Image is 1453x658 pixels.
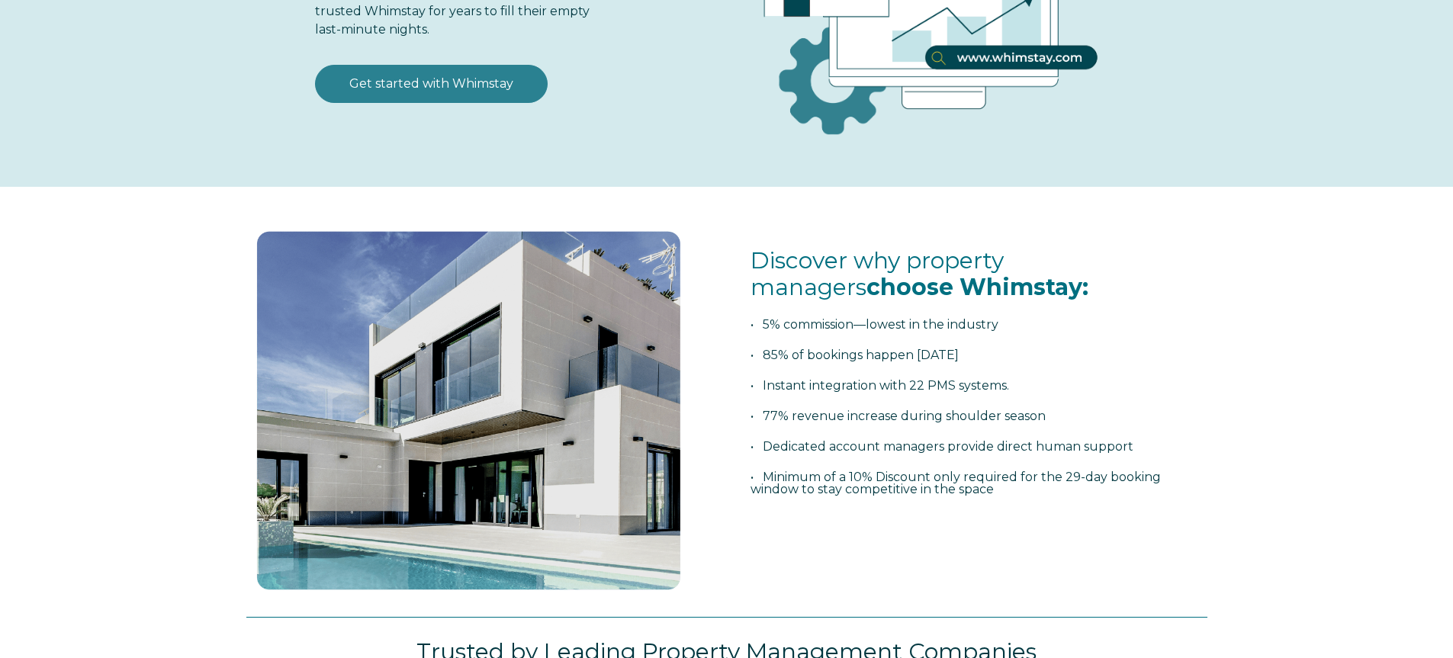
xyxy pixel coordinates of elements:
span: • 77% revenue increase during shoulder season [751,409,1046,423]
span: choose Whimstay: [866,273,1088,301]
a: Get started with Whimstay [315,65,548,103]
span: • Instant integration with 22 PMS systems. [751,378,1009,393]
img: foto 1 [243,217,695,604]
span: • 85% of bookings happen [DATE] [751,348,959,362]
span: Discover why property managers [751,246,1088,301]
span: • Dedicated account managers provide direct human support [751,439,1133,454]
span: • Minimum of a 10% Discount only required for the 29-day booking window to stay competitive in th... [751,470,1161,496]
span: • 5% commission—lowest in the industry [751,317,998,332]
